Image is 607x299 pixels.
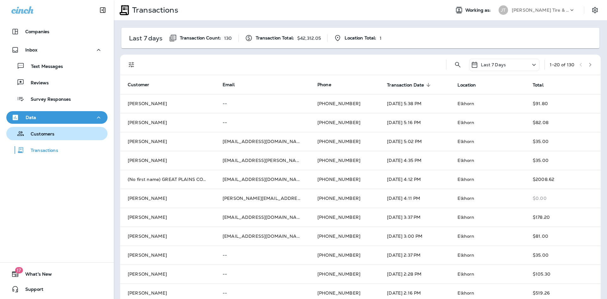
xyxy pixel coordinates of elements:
td: [PHONE_NUMBER] [310,94,379,113]
button: Inbox [6,44,107,56]
td: [PHONE_NUMBER] [310,151,379,170]
span: What's New [19,272,52,279]
span: Transaction Count: [180,35,221,41]
span: Total [533,82,543,88]
td: [DATE] 4:12 PM [379,170,450,189]
td: [DATE] 5:16 PM [379,113,450,132]
button: Transactions [6,143,107,157]
button: Customers [6,127,107,140]
p: Survey Responses [24,97,71,103]
td: $105.30 [525,265,601,284]
td: (No first name) GREAT PLAINS COMMUNICATIO [120,170,215,189]
p: [PERSON_NAME] Tire & Auto [512,8,569,13]
td: [EMAIL_ADDRESS][DOMAIN_NAME] [215,170,310,189]
span: Location [457,82,476,88]
p: Last 7 days [129,36,163,41]
td: [DATE] 5:02 PM [379,132,450,151]
button: Search Transactions [451,58,464,71]
td: $82.08 [525,113,601,132]
td: [DATE] 3:00 PM [379,227,450,246]
td: [PHONE_NUMBER] [310,189,379,208]
p: 1 [380,36,382,41]
span: Phone [317,82,331,87]
span: Elkhorn [457,290,474,296]
td: $35.00 [525,132,601,151]
p: Customers [24,131,54,137]
span: Elkhorn [457,176,474,182]
p: -- [223,272,302,277]
td: [PERSON_NAME] [120,189,215,208]
td: $178.20 [525,208,601,227]
p: -- [223,101,302,106]
span: Location [457,82,484,88]
span: Transaction Date [387,82,432,88]
td: [PHONE_NUMBER] [310,132,379,151]
td: [PHONE_NUMBER] [310,170,379,189]
p: Inbox [25,47,37,52]
td: [PERSON_NAME] [120,132,215,151]
td: [PHONE_NUMBER] [310,246,379,265]
span: Elkhorn [457,195,474,201]
span: Elkhorn [457,139,474,144]
span: Total [533,82,552,88]
span: Elkhorn [457,252,474,258]
td: $2008.62 [525,170,601,189]
td: [DATE] 4:11 PM [379,189,450,208]
div: JT [499,5,508,15]
span: Location Total: [345,35,376,41]
p: Text Messages [25,64,63,70]
span: Elkhorn [457,214,474,220]
td: [PERSON_NAME] [120,113,215,132]
p: -- [223,253,302,258]
td: [PERSON_NAME] [120,208,215,227]
button: Survey Responses [6,92,107,105]
span: Elkhorn [457,233,474,239]
span: Customer [128,82,149,87]
p: Last 7 Days [481,62,506,67]
p: Companies [25,29,49,34]
td: [PHONE_NUMBER] [310,265,379,284]
button: Filters [125,58,138,71]
button: Collapse Sidebar [94,4,112,16]
button: Text Messages [6,59,107,73]
td: [DATE] 4:35 PM [379,151,450,170]
td: [PERSON_NAME] [120,265,215,284]
p: 130 [224,36,232,41]
p: -- [223,290,302,296]
span: Elkhorn [457,158,474,163]
p: -- [223,120,302,125]
button: Settings [589,4,601,16]
button: 17What's New [6,268,107,280]
p: $0.00 [533,196,593,201]
button: Data [6,111,107,124]
span: Elkhorn [457,271,474,277]
td: [DATE] 2:28 PM [379,265,450,284]
span: Working as: [465,8,492,13]
td: [DATE] 2:37 PM [379,246,450,265]
p: $42,312.05 [297,36,321,41]
span: 17 [15,267,23,273]
td: [PHONE_NUMBER] [310,227,379,246]
button: Reviews [6,76,107,89]
p: Data [26,115,36,120]
td: $81.00 [525,227,601,246]
td: $91.80 [525,94,601,113]
span: Transaction Date [387,82,424,88]
td: [PERSON_NAME][EMAIL_ADDRESS][DOMAIN_NAME] [215,189,310,208]
td: [PERSON_NAME] [120,246,215,265]
td: [DATE] 5:38 PM [379,94,450,113]
span: Support [19,287,43,294]
p: Transactions [130,5,178,15]
p: Reviews [24,80,49,86]
td: [PERSON_NAME] [120,151,215,170]
div: 1 - 20 of 130 [550,62,574,67]
button: Support [6,283,107,296]
span: Elkhorn [457,101,474,106]
td: [DATE] 3:37 PM [379,208,450,227]
td: [EMAIL_ADDRESS][PERSON_NAME][DOMAIN_NAME] [215,151,310,170]
span: Transaction Total: [256,35,294,41]
td: $35.00 [525,151,601,170]
td: [EMAIL_ADDRESS][DOMAIN_NAME] [215,208,310,227]
td: [PERSON_NAME] [120,94,215,113]
td: $35.00 [525,246,601,265]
